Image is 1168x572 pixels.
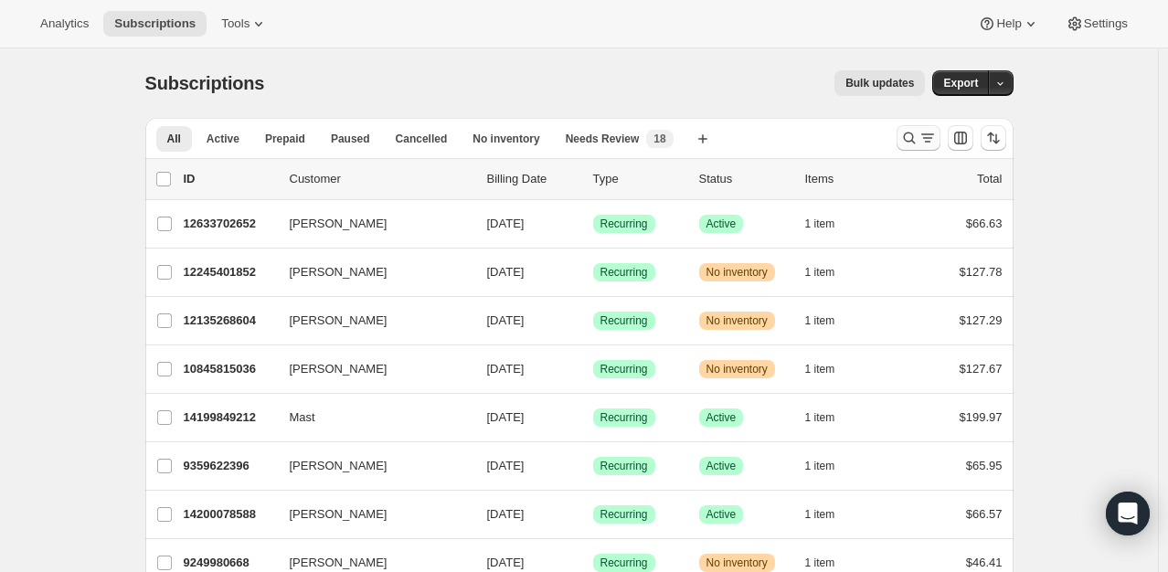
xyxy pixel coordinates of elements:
[487,410,525,424] span: [DATE]
[184,170,1003,188] div: IDCustomerBilling DateTypeStatusItemsTotal
[1055,11,1139,37] button: Settings
[279,403,462,432] button: Mast
[805,265,835,280] span: 1 item
[966,507,1003,521] span: $66.57
[279,500,462,529] button: [PERSON_NAME]
[184,408,275,427] p: 14199849212
[805,502,855,527] button: 1 item
[184,215,275,233] p: 12633702652
[487,362,525,376] span: [DATE]
[184,457,275,475] p: 9359622396
[977,170,1002,188] p: Total
[290,457,388,475] span: [PERSON_NAME]
[600,217,648,231] span: Recurring
[966,217,1003,230] span: $66.63
[688,126,717,152] button: Create new view
[706,265,768,280] span: No inventory
[290,215,388,233] span: [PERSON_NAME]
[184,263,275,281] p: 12245401852
[805,556,835,570] span: 1 item
[966,459,1003,472] span: $65.95
[184,505,275,524] p: 14200078588
[593,170,685,188] div: Type
[279,209,462,238] button: [PERSON_NAME]
[805,260,855,285] button: 1 item
[981,125,1006,151] button: Sort the results
[290,408,315,427] span: Mast
[279,355,462,384] button: [PERSON_NAME]
[40,16,89,31] span: Analytics
[487,313,525,327] span: [DATE]
[487,265,525,279] span: [DATE]
[184,308,1003,334] div: 12135268604[PERSON_NAME][DATE]SuccessRecurringWarningNo inventory1 item$127.29
[29,11,100,37] button: Analytics
[184,211,1003,237] div: 12633702652[PERSON_NAME][DATE]SuccessRecurringSuccessActive1 item$66.63
[600,265,648,280] span: Recurring
[184,453,1003,479] div: 9359622396[PERSON_NAME][DATE]SuccessRecurringSuccessActive1 item$65.95
[184,170,275,188] p: ID
[897,125,940,151] button: Search and filter results
[600,507,648,522] span: Recurring
[290,263,388,281] span: [PERSON_NAME]
[184,554,275,572] p: 9249980668
[805,459,835,473] span: 1 item
[706,313,768,328] span: No inventory
[331,132,370,146] span: Paused
[265,132,305,146] span: Prepaid
[210,11,279,37] button: Tools
[805,313,835,328] span: 1 item
[184,405,1003,430] div: 14199849212Mast[DATE]SuccessRecurringSuccessActive1 item$199.97
[805,170,897,188] div: Items
[279,258,462,287] button: [PERSON_NAME]
[167,132,181,146] span: All
[805,308,855,334] button: 1 item
[805,362,835,376] span: 1 item
[290,360,388,378] span: [PERSON_NAME]
[706,217,737,231] span: Active
[600,362,648,376] span: Recurring
[805,211,855,237] button: 1 item
[600,410,648,425] span: Recurring
[706,410,737,425] span: Active
[960,265,1003,279] span: $127.78
[184,312,275,330] p: 12135268604
[960,410,1003,424] span: $199.97
[960,362,1003,376] span: $127.67
[699,170,791,188] p: Status
[600,556,648,570] span: Recurring
[805,507,835,522] span: 1 item
[473,132,539,146] span: No inventory
[845,76,914,90] span: Bulk updates
[184,260,1003,285] div: 12245401852[PERSON_NAME][DATE]SuccessRecurringWarningNo inventory1 item$127.78
[706,507,737,522] span: Active
[948,125,973,151] button: Customize table column order and visibility
[145,73,265,93] span: Subscriptions
[600,459,648,473] span: Recurring
[487,459,525,472] span: [DATE]
[290,170,473,188] p: Customer
[706,362,768,376] span: No inventory
[805,453,855,479] button: 1 item
[487,217,525,230] span: [DATE]
[834,70,925,96] button: Bulk updates
[184,502,1003,527] div: 14200078588[PERSON_NAME][DATE]SuccessRecurringSuccessActive1 item$66.57
[943,76,978,90] span: Export
[600,313,648,328] span: Recurring
[706,556,768,570] span: No inventory
[184,356,1003,382] div: 10845815036[PERSON_NAME][DATE]SuccessRecurringWarningNo inventory1 item$127.67
[290,312,388,330] span: [PERSON_NAME]
[207,132,239,146] span: Active
[566,132,640,146] span: Needs Review
[184,360,275,378] p: 10845815036
[103,11,207,37] button: Subscriptions
[706,459,737,473] span: Active
[279,306,462,335] button: [PERSON_NAME]
[996,16,1021,31] span: Help
[114,16,196,31] span: Subscriptions
[967,11,1050,37] button: Help
[1106,492,1150,535] div: Open Intercom Messenger
[487,507,525,521] span: [DATE]
[290,554,388,572] span: [PERSON_NAME]
[805,410,835,425] span: 1 item
[805,217,835,231] span: 1 item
